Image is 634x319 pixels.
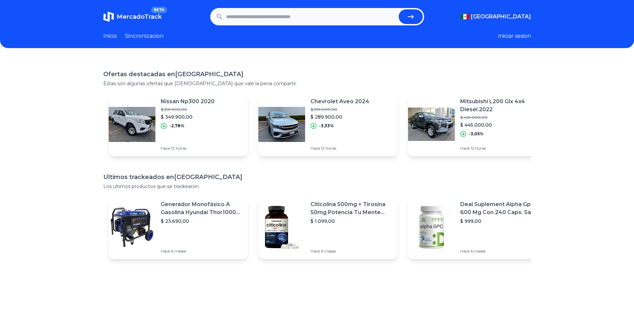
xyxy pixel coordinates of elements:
p: Mitsubishi L200 Glx 4x4 Diesel 2022 [460,98,542,114]
p: $ 459.000,00 [460,115,542,120]
span: BETA [151,7,167,13]
img: Featured image [258,204,305,251]
p: Chevrolet Aveo 2024 [310,98,369,106]
p: $ 359.900,00 [161,107,215,112]
p: Nissan Np300 2020 [161,98,215,106]
p: $ 23.690,00 [161,218,242,224]
p: -3,05% [469,131,484,137]
span: MercadoTrack [117,13,162,20]
p: $ 289.900,00 [310,114,369,120]
p: -2,78% [169,123,184,129]
p: $ 999,00 [460,218,542,224]
img: MercadoTrack [103,11,114,22]
p: Hace 6 meses [460,249,542,254]
a: Featured imageNissan Np300 2020$ 359.900,00$ 349.900,00-2,78%Hace 12 horas [109,92,248,156]
a: Featured imageGenerador Monofásico A Gasolina Hyundai Thor10000 P 11.5 Kw$ 23.690,00Hace 6 meses [109,195,248,259]
p: Estas son algunas ofertas que [DEMOGRAPHIC_DATA] que vale la pena compartir. [103,80,531,87]
p: Hace 12 horas [161,146,215,151]
img: Mexico [460,14,470,19]
a: Featured imageDeal Suplement Alpha Gpc 600 Mg Con 240 Caps. Salud Cerebral Sabor S/n$ 999,00Hace ... [408,195,547,259]
button: [GEOGRAPHIC_DATA] [460,13,531,21]
p: Hace 12 horas [310,146,369,151]
p: $ 1.099,00 [310,218,392,224]
p: Generador Monofásico A Gasolina Hyundai Thor10000 P 11.5 Kw [161,200,242,216]
a: MercadoTrackBETA [103,11,162,22]
p: Citicolina 500mg + Tirosina 50mg Potencia Tu Mente (120caps) Sabor Sin Sabor [310,200,392,216]
img: Featured image [109,101,155,148]
a: Featured imageChevrolet Aveo 2024$ 299.900,00$ 289.900,00-3,33%Hace 12 horas [258,92,397,156]
p: $ 349.900,00 [161,114,215,120]
p: Hace 6 meses [310,249,392,254]
p: Deal Suplement Alpha Gpc 600 Mg Con 240 Caps. Salud Cerebral Sabor S/n [460,200,542,216]
h1: Ultimos trackeados en [GEOGRAPHIC_DATA] [103,172,531,182]
p: Los ultimos productos que se trackearon. [103,183,531,190]
p: $ 299.900,00 [310,107,369,112]
span: [GEOGRAPHIC_DATA] [471,13,531,21]
button: Iniciar sesion [498,32,531,40]
img: Featured image [408,204,455,251]
a: Sincronizacion [125,32,163,40]
p: Hace 6 meses [161,249,242,254]
p: $ 445.000,00 [460,122,542,128]
p: Hace 12 horas [460,146,542,151]
a: Inicio [103,32,117,40]
a: Featured imageMitsubishi L200 Glx 4x4 Diesel 2022$ 459.000,00$ 445.000,00-3,05%Hace 12 horas [408,92,547,156]
a: Featured imageCiticolina 500mg + Tirosina 50mg Potencia Tu Mente (120caps) Sabor Sin Sabor$ 1.099... [258,195,397,259]
h1: Ofertas destacadas en [GEOGRAPHIC_DATA] [103,69,531,79]
img: Featured image [258,101,305,148]
img: Featured image [109,204,155,251]
img: Featured image [408,101,455,148]
p: -3,33% [319,123,334,129]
